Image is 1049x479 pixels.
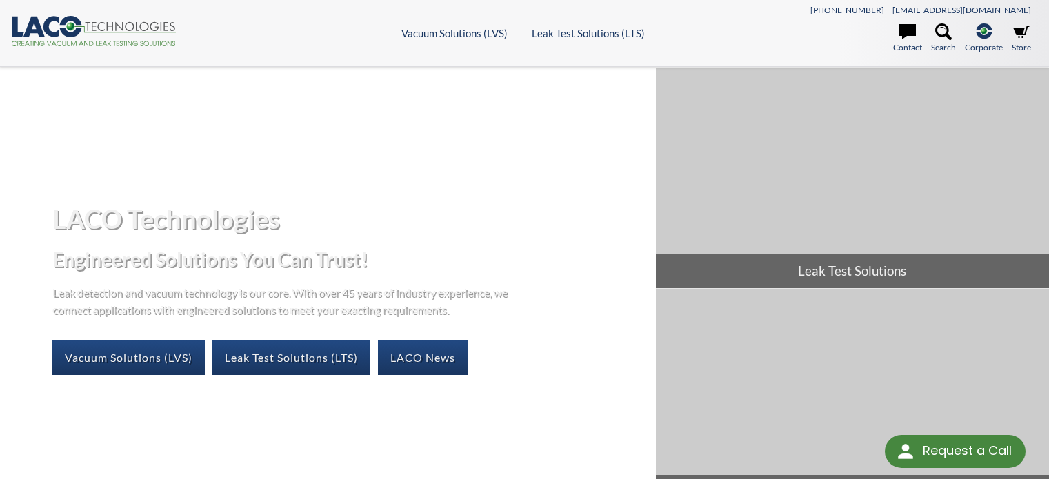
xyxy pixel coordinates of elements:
[212,340,370,375] a: Leak Test Solutions (LTS)
[1012,23,1031,54] a: Store
[52,247,645,272] h2: Engineered Solutions You Can Trust!
[656,68,1049,288] a: Leak Test Solutions
[532,27,645,39] a: Leak Test Solutions (LTS)
[885,435,1026,468] div: Request a Call
[892,5,1031,15] a: [EMAIL_ADDRESS][DOMAIN_NAME]
[52,283,514,318] p: Leak detection and vacuum technology is our core. With over 45 years of industry experience, we c...
[656,254,1049,288] span: Leak Test Solutions
[52,202,645,236] h1: LACO Technologies
[923,435,1012,467] div: Request a Call
[52,340,205,375] a: Vacuum Solutions (LVS)
[378,340,468,375] a: LACO News
[401,27,508,39] a: Vacuum Solutions (LVS)
[895,440,917,462] img: round button
[965,41,1003,54] span: Corporate
[893,23,922,54] a: Contact
[931,23,956,54] a: Search
[810,5,884,15] a: [PHONE_NUMBER]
